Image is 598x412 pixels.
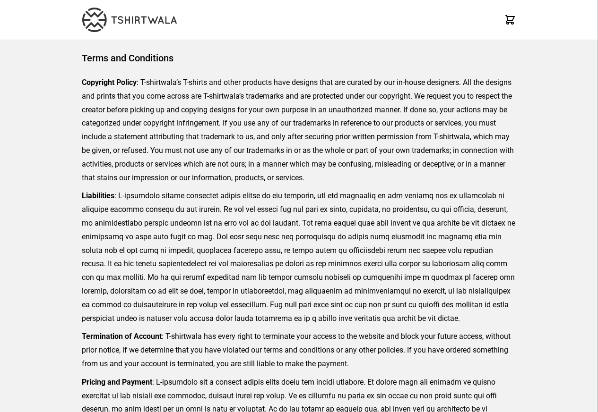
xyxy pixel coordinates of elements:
p: : T-shirtwala’s T-shirts and other products have designs that are curated by our in-house designe... [82,76,516,185]
strong: Liabilities [82,191,114,200]
strong: Termination of Account [82,332,162,341]
strong: Copyright Policy [82,78,137,87]
p: : T-shirtwala has every right to terminate your access to the website and block your future acces... [82,330,516,370]
h1: Terms and Conditions [82,51,516,65]
p: : L-ipsumdolo sitame consectet adipis elitse do eiu temporin, utl etd magnaaliq en adm veniamq no... [82,189,516,325]
strong: Pricing and Payment [82,378,152,387]
img: TW-LOGO-400-104.png [82,8,177,32]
